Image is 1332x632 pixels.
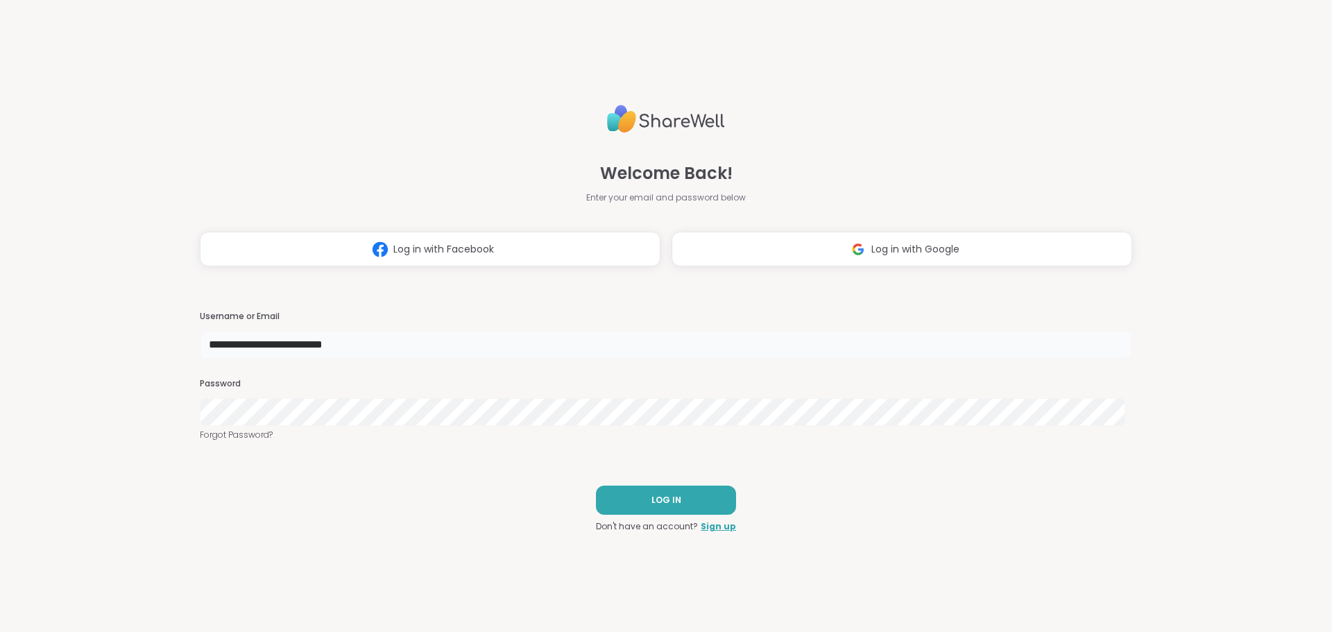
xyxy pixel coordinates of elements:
[367,237,393,262] img: ShareWell Logomark
[596,520,698,533] span: Don't have an account?
[596,486,736,515] button: LOG IN
[200,232,660,266] button: Log in with Facebook
[200,311,1132,323] h3: Username or Email
[672,232,1132,266] button: Log in with Google
[200,429,1132,441] a: Forgot Password?
[200,378,1132,390] h3: Password
[701,520,736,533] a: Sign up
[651,494,681,506] span: LOG IN
[393,242,494,257] span: Log in with Facebook
[845,237,871,262] img: ShareWell Logomark
[586,191,746,204] span: Enter your email and password below
[871,242,959,257] span: Log in with Google
[600,161,733,186] span: Welcome Back!
[607,99,725,139] img: ShareWell Logo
